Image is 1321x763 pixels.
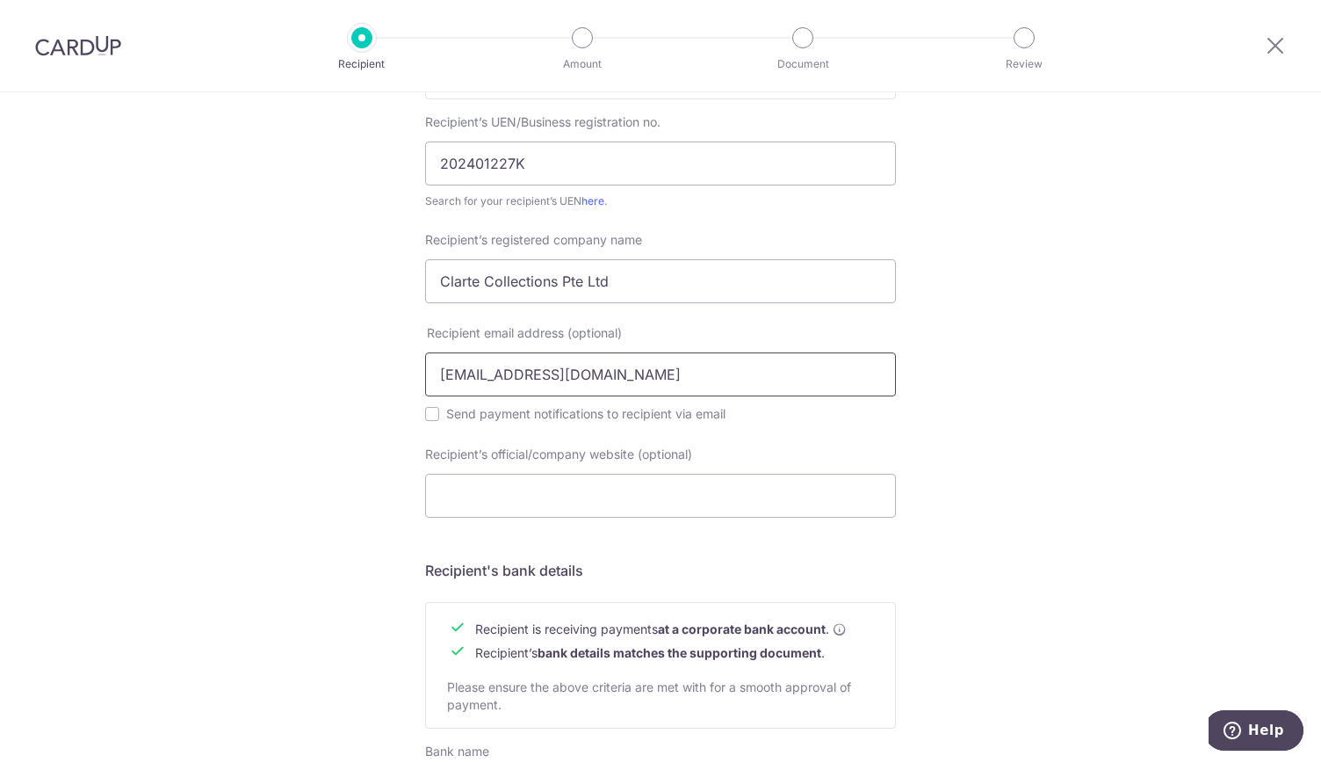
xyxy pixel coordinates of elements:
[738,55,868,73] p: Document
[475,621,847,638] span: Recipient is receiving payments .
[40,12,76,28] span: Help
[538,645,821,660] b: bank details matches the supporting document
[425,193,896,210] div: Search for your recipient’s UEN .
[658,621,826,638] b: at a corporate bank account
[425,560,896,581] h5: Recipient's bank details
[425,232,642,247] span: Recipient’s registered company name
[297,55,427,73] p: Recipient
[425,743,489,760] label: Bank name
[35,35,121,56] img: CardUp
[447,679,851,712] span: Please ensure the above criteria are met with for a smooth approval of payment.
[425,446,692,463] label: Recipient’s official/company website (optional)
[475,645,825,660] span: Recipient’s .
[427,324,622,342] span: Recipient email address (optional)
[425,352,896,396] input: Enter email address
[446,403,896,425] label: Send payment notifications to recipient via email
[581,194,604,207] a: here
[425,114,660,129] span: Recipient’s UEN/Business registration no.
[517,55,647,73] p: Amount
[959,55,1089,73] p: Review
[1209,710,1303,754] iframe: Opens a widget where you can find more information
